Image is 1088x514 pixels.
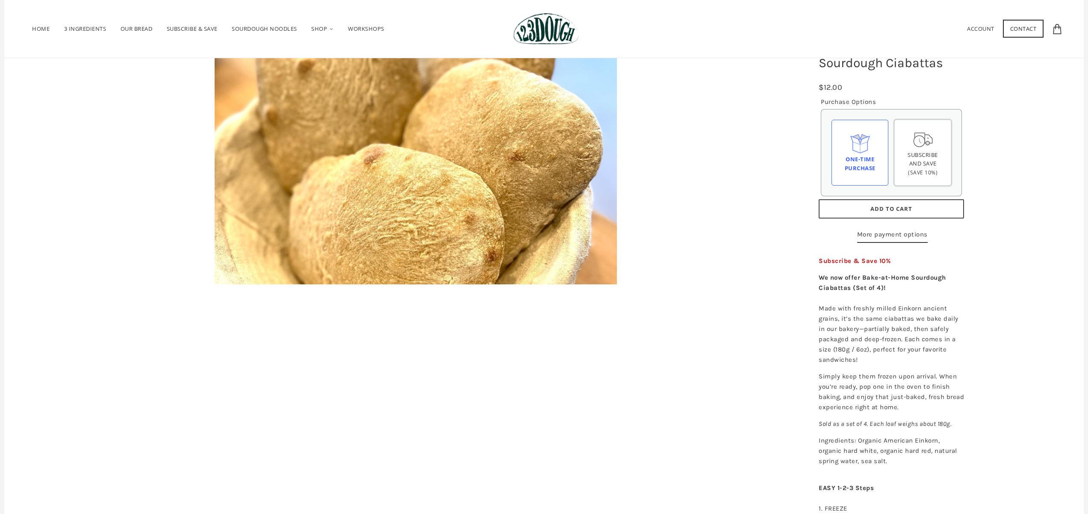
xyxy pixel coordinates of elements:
strong: We now offer Bake-at-Home Sourdough Ciabattas (Set of 4)! [819,274,946,292]
span: Subscribe & Save 10% [819,257,890,265]
div: One-time Purchase [839,155,881,173]
a: More payment options [857,229,928,243]
div: $12.00 [819,81,842,94]
a: Shop [305,13,340,45]
a: Subscribe & Save [160,13,224,44]
p: Made with freshly milled Einkorn ancient grains, it’s the same ciabattas we bake daily in our bak... [819,272,964,365]
em: Sold as a set of 4. Each loaf weighs about 180g. [819,420,951,428]
span: Subscribe and save [908,151,938,168]
img: Bake-at-Home Sourdough Ciabattas [215,28,617,284]
a: Our Bread [114,13,159,44]
span: Add to Cart [870,205,912,213]
a: Home [26,13,56,44]
a: Account [967,25,994,32]
img: 123Dough Bakery [513,13,579,45]
p: Simply keep them frozen upon arrival. When you’re ready, pop one in the oven to finish baking, an... [819,371,964,412]
span: Home [32,25,50,32]
span: (Save 10%) [908,169,938,176]
span: Our Bread [121,25,153,32]
legend: Purchase Options [821,97,876,107]
span: Shop [311,25,327,32]
a: Bake-at-Home Sourdough Ciabattas [47,28,784,284]
a: Workshops [342,13,391,44]
span: 3 Ingredients [64,25,106,32]
a: Contact [1003,20,1044,38]
strong: EASY 1-2-3 Steps [819,484,874,492]
a: SOURDOUGH NOODLES [225,13,304,44]
p: Ingredients: Organic American Einkorn, organic hard white, organic hard red, natural spring water... [819,435,964,466]
nav: Primary [26,13,391,45]
span: Subscribe & Save [167,25,218,32]
button: Add to Cart [819,199,964,219]
span: SOURDOUGH NOODLES [232,25,297,32]
span: Workshops [348,25,384,32]
a: 3 Ingredients [58,13,113,44]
